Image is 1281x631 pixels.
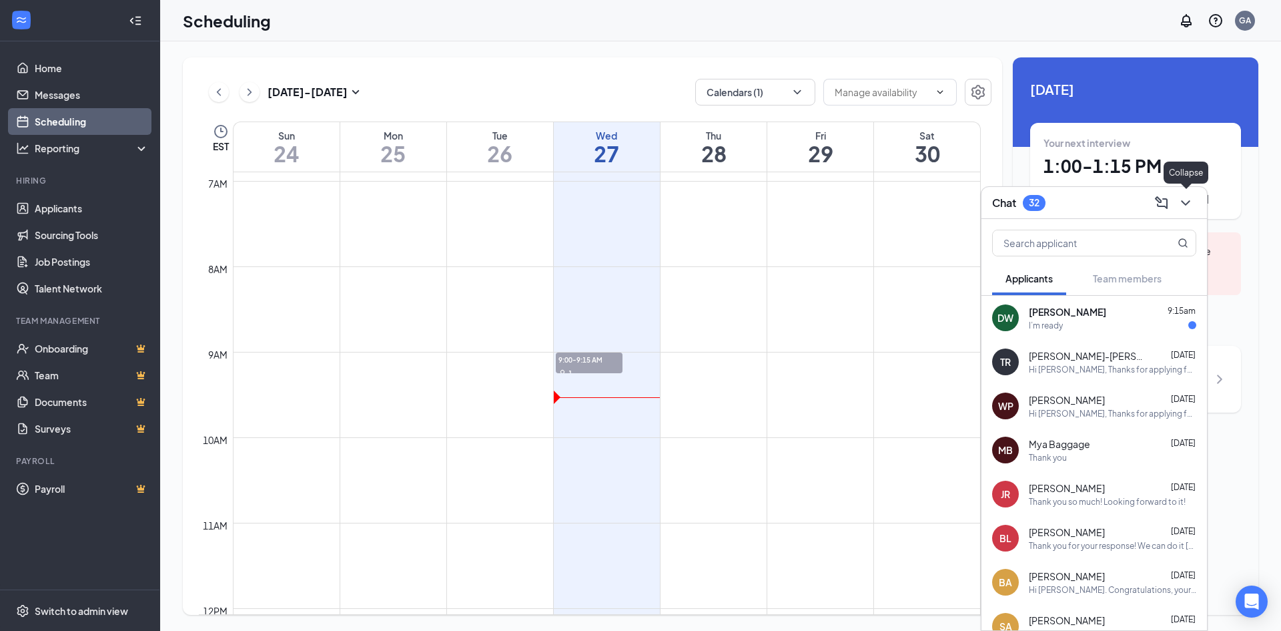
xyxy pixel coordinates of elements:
span: [PERSON_NAME] [1029,305,1106,319]
div: BL [999,532,1011,545]
h1: 25 [340,142,446,165]
svg: SmallChevronDown [348,84,364,100]
span: Applicants [1005,272,1053,284]
div: Hi [PERSON_NAME]. Congratulations, your meeting with The Cool Hardware Company, Inc. for Part-Tim... [1029,584,1196,596]
div: Hiring [16,175,146,186]
svg: ChevronDown [791,85,804,99]
span: [DATE] [1171,394,1196,404]
span: [DATE] [1171,438,1196,448]
svg: User [558,369,566,377]
span: 1 [568,369,572,378]
div: Switch to admin view [35,604,128,618]
div: Reporting [35,142,149,155]
svg: ChevronLeft [212,84,226,100]
span: [PERSON_NAME] [1029,481,1105,495]
h1: 28 [661,142,767,165]
div: JR [1001,487,1010,501]
a: Sourcing Tools [35,222,149,248]
a: DocumentsCrown [35,389,149,415]
div: Fri [767,129,873,142]
a: August 27, 2025 [554,122,660,172]
div: 8am [205,262,230,276]
a: Talent Network [35,275,149,302]
h1: 26 [447,142,553,165]
a: August 25, 2025 [340,122,446,172]
span: [DATE] [1171,350,1196,360]
h1: 29 [767,142,873,165]
div: 10am [200,433,230,447]
a: August 26, 2025 [447,122,553,172]
div: MB [998,443,1013,457]
div: Collapse [1164,162,1208,184]
div: WP [998,399,1013,413]
svg: Clock [213,124,229,140]
h1: 30 [874,142,980,165]
svg: Settings [970,84,986,100]
span: [DATE] [1171,482,1196,492]
div: Your next interview [1043,136,1228,150]
button: Calendars (1)ChevronDown [695,79,815,106]
span: 9:00-9:15 AM [556,353,622,366]
button: ComposeMessage [1151,192,1172,214]
div: 7am [205,176,230,191]
a: TeamCrown [35,362,149,389]
div: 32 [1029,197,1039,208]
svg: ChevronDown [935,87,945,97]
div: GA [1239,15,1251,26]
svg: Collapse [129,14,142,27]
span: [PERSON_NAME]-[PERSON_NAME] [1029,349,1149,363]
div: Hi [PERSON_NAME], Thanks for applying for the Full-time Delivery Driver position at Fairfax Ace H... [1029,364,1196,375]
button: ChevronDown [1175,192,1196,214]
svg: QuestionInfo [1208,13,1224,29]
a: Applicants [35,195,149,222]
svg: ChevronRight [243,84,256,100]
h1: 24 [234,142,340,165]
a: August 29, 2025 [767,122,873,172]
button: ChevronRight [240,82,260,102]
a: Home [35,55,149,81]
a: Job Postings [35,248,149,275]
h1: Scheduling [183,9,271,32]
input: Manage availability [835,85,929,99]
div: Thank you for your response! We can do it [DATE]. Does 11 am work for you? [1029,540,1196,552]
div: 9am [205,347,230,362]
svg: Notifications [1178,13,1194,29]
svg: WorkstreamLogo [15,13,28,27]
div: Team Management [16,315,146,327]
a: August 28, 2025 [661,122,767,172]
h3: Chat [992,196,1016,210]
a: PayrollCrown [35,475,149,502]
svg: ChevronRight [1212,371,1228,387]
h3: [DATE] - [DATE] [268,85,348,99]
div: Open Intercom Messenger [1236,586,1268,618]
span: [DATE] [1171,526,1196,536]
svg: Settings [16,604,29,618]
a: Messages [35,81,149,108]
div: 12pm [200,604,230,618]
div: Thank you [1029,452,1067,463]
span: [PERSON_NAME] [1029,393,1105,407]
span: [DATE] [1171,570,1196,580]
a: OnboardingCrown [35,335,149,362]
a: SurveysCrown [35,415,149,442]
span: [DATE] [1171,614,1196,624]
span: 9:15am [1168,306,1196,316]
div: Tue [447,129,553,142]
div: Wed [554,129,660,142]
h1: 1:00 - 1:15 PM [1043,155,1228,178]
div: Hi [PERSON_NAME], Thanks for applying for the Full-time Delivery Driver position at Fairfax Ace H... [1029,408,1196,419]
div: DW [997,311,1013,325]
a: Scheduling [35,108,149,135]
input: Search applicant [993,230,1151,256]
span: Mya Baggage [1029,437,1090,451]
div: Thu [661,129,767,142]
span: Team members [1093,272,1162,284]
span: [DATE] [1030,79,1241,99]
button: Settings [965,79,991,106]
span: [PERSON_NAME] [1029,570,1105,583]
span: [PERSON_NAME] [1029,525,1105,539]
div: TR [1000,355,1011,369]
div: Sun [234,129,340,142]
svg: Analysis [16,142,29,155]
